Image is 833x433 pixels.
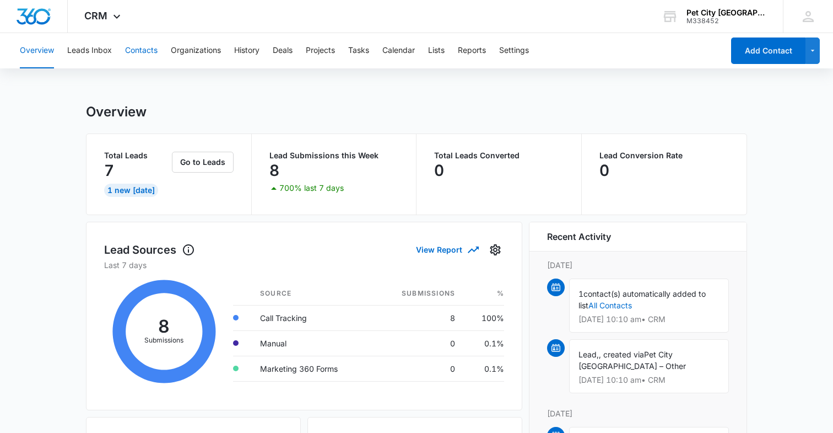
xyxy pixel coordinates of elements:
[499,33,529,68] button: Settings
[599,152,729,159] p: Lead Conversion Rate
[578,376,720,384] p: [DATE] 10:10 am • CRM
[434,162,444,179] p: 0
[279,184,344,192] p: 700% last 7 days
[104,259,504,271] p: Last 7 days
[20,33,54,68] button: Overview
[171,33,221,68] button: Organizations
[86,104,147,120] h1: Overview
[172,152,234,173] button: Go to Leads
[348,33,369,68] button: Tasks
[306,33,335,68] button: Projects
[104,152,170,159] p: Total Leads
[273,33,293,68] button: Deals
[686,8,767,17] div: account name
[172,157,234,167] a: Go to Leads
[731,38,805,64] button: Add Contact
[84,10,107,22] span: CRM
[251,356,373,381] td: Marketing 360 Forms
[104,184,158,197] div: 1 New [DATE]
[547,259,729,271] p: [DATE]
[464,305,504,330] td: 100%
[251,282,373,306] th: Source
[269,152,399,159] p: Lead Submissions this Week
[382,33,415,68] button: Calendar
[486,241,504,259] button: Settings
[464,330,504,356] td: 0.1%
[599,350,644,359] span: , created via
[547,230,611,243] h6: Recent Activity
[67,33,112,68] button: Leads Inbox
[416,240,478,259] button: View Report
[434,152,564,159] p: Total Leads Converted
[588,301,632,310] a: All Contacts
[373,356,464,381] td: 0
[578,289,706,310] span: contact(s) automatically added to list
[251,330,373,356] td: Manual
[373,305,464,330] td: 8
[464,282,504,306] th: %
[599,162,609,179] p: 0
[578,289,583,298] span: 1
[373,282,464,306] th: Submissions
[578,316,720,323] p: [DATE] 10:10 am • CRM
[578,350,599,359] span: Lead,
[104,162,114,179] p: 7
[464,356,504,381] td: 0.1%
[104,242,195,258] h1: Lead Sources
[125,33,158,68] button: Contacts
[547,408,729,419] p: [DATE]
[269,162,279,179] p: 8
[428,33,445,68] button: Lists
[458,33,486,68] button: Reports
[373,330,464,356] td: 0
[686,17,767,25] div: account id
[251,305,373,330] td: Call Tracking
[234,33,259,68] button: History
